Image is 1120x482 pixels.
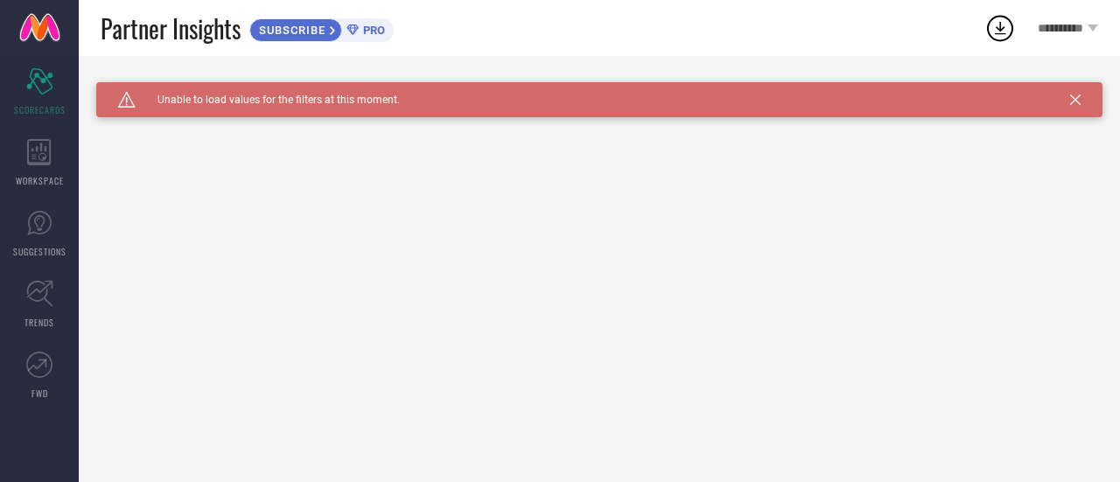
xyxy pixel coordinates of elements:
span: PRO [359,24,385,37]
span: Unable to load values for the filters at this moment. [136,94,400,106]
span: FWD [31,387,48,400]
div: Open download list [984,12,1016,44]
div: Unable to load filters at this moment. Please try later. [96,82,1102,96]
a: SUBSCRIBEPRO [249,14,394,42]
span: TRENDS [24,316,54,329]
span: Partner Insights [101,10,241,46]
span: SUBSCRIBE [250,24,330,37]
span: WORKSPACE [16,174,64,187]
span: SUGGESTIONS [13,245,66,258]
span: SCORECARDS [14,103,66,116]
